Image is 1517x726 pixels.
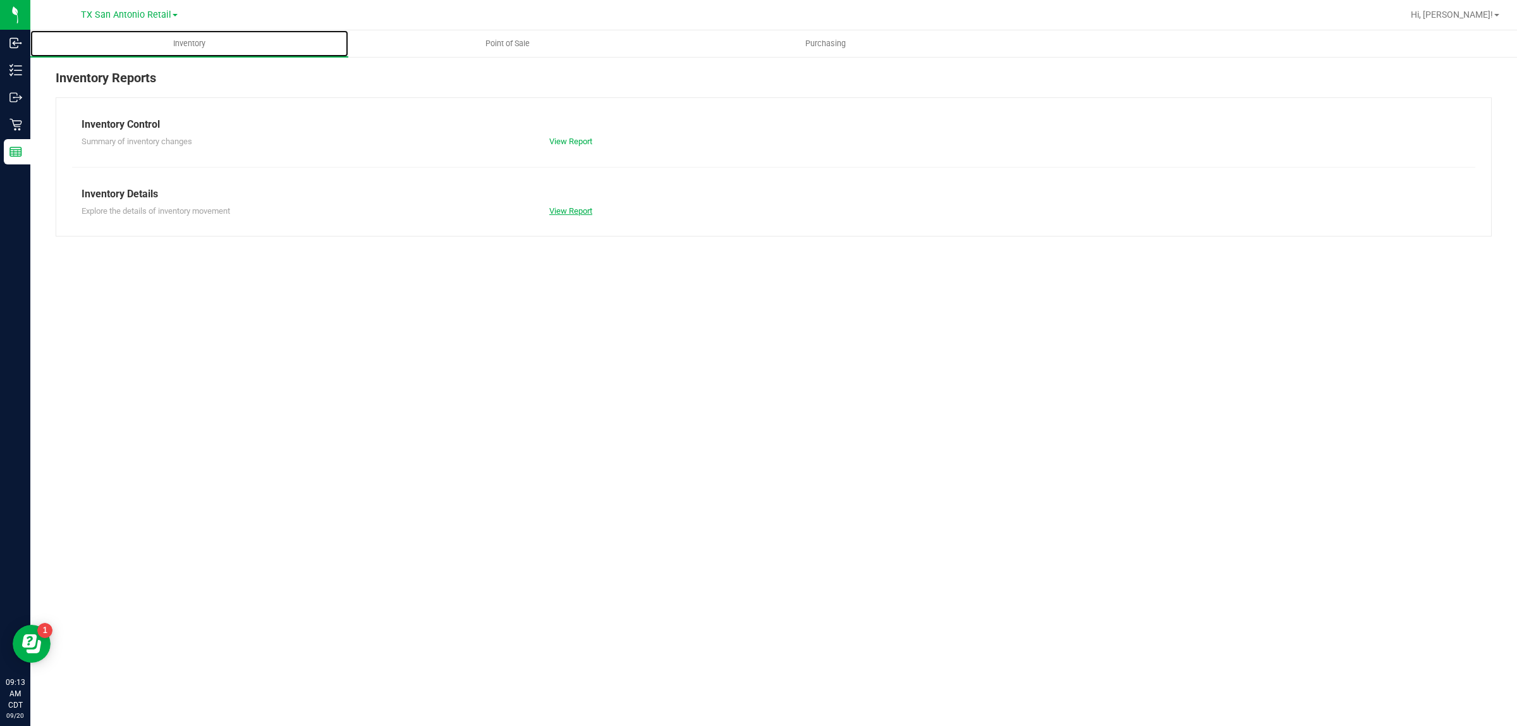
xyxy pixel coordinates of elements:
[788,38,863,49] span: Purchasing
[6,677,25,711] p: 09:13 AM CDT
[82,206,230,216] span: Explore the details of inventory movement
[348,30,666,57] a: Point of Sale
[468,38,547,49] span: Point of Sale
[9,37,22,49] inline-svg: Inbound
[13,625,51,663] iframe: Resource center
[9,91,22,104] inline-svg: Outbound
[82,117,1466,132] div: Inventory Control
[82,187,1466,202] div: Inventory Details
[549,137,592,146] a: View Report
[1411,9,1493,20] span: Hi, [PERSON_NAME]!
[9,64,22,77] inline-svg: Inventory
[9,145,22,158] inline-svg: Reports
[56,68,1492,97] div: Inventory Reports
[37,623,52,638] iframe: Resource center unread badge
[82,137,192,146] span: Summary of inventory changes
[81,9,171,20] span: TX San Antonio Retail
[666,30,984,57] a: Purchasing
[549,206,592,216] a: View Report
[156,38,222,49] span: Inventory
[30,30,348,57] a: Inventory
[9,118,22,131] inline-svg: Retail
[6,711,25,720] p: 09/20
